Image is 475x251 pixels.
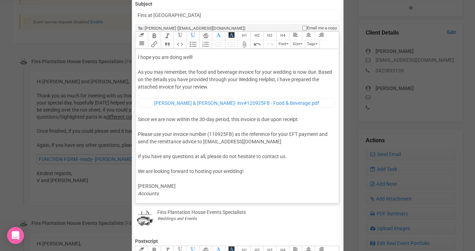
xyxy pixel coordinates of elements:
[161,32,173,40] button: Italic
[212,32,225,40] button: Font Colour
[161,40,173,49] button: Quote
[276,32,289,40] button: Heading 4
[305,40,320,49] button: Tags
[135,209,154,228] img: data.png
[263,32,276,40] button: Heading 3
[135,40,148,49] button: Align Justified
[225,32,238,40] button: Font Background
[154,100,319,106] span: [PERSON_NAME] & [PERSON_NAME]- inv#120925FB - Food & Beverage.pdf
[157,216,197,221] i: Weddings and Events
[145,26,245,31] span: [PERSON_NAME] ([EMAIL_ADDRESS][DOMAIN_NAME])
[138,116,328,189] span: Since we are now within the 30-day period, this invoice is due upon receipt. Please use your invo...
[290,40,304,49] button: Size
[199,40,212,49] button: Numbers
[186,40,199,49] button: Bullets
[255,33,260,38] span: H2
[250,40,263,49] button: Undo
[157,209,246,216] div: Fins Plantation House Events Specialists
[138,54,332,90] span: I hope you are doing well! As you may remember, the food and beverage invoice for your wedding is...
[276,40,290,49] button: Font
[138,39,334,197] div: Hi [PERSON_NAME] and [PERSON_NAME],
[238,40,250,49] button: Attach Files
[135,32,148,40] button: Clear Formatting at cursor
[135,235,339,246] label: Postscript
[186,32,199,40] button: Underline Colour
[173,32,186,40] button: Underline
[267,33,272,38] span: H3
[148,32,160,40] button: Bold
[242,33,247,38] span: H1
[302,32,315,40] button: Align Center
[199,32,212,40] button: Strikethrough
[263,40,276,49] button: Redo
[7,227,24,244] div: Open Intercom Messenger
[315,32,327,40] button: Align Right
[289,32,302,40] button: Align Left
[225,40,238,49] button: Increase Level
[148,40,160,49] button: Link
[250,32,263,40] button: Heading 2
[280,33,285,38] span: H4
[138,26,144,31] strong: To:
[138,191,159,196] em: Accounts
[212,40,225,49] button: Decrease Level
[238,32,250,40] button: Heading 1
[173,40,186,49] button: Code
[307,25,337,31] span: Email me a copy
